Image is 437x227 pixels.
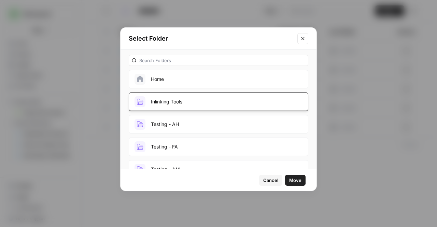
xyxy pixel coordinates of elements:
input: Search Folders [139,57,305,64]
button: Testing - AM [129,160,308,179]
button: Testing - FA [129,138,308,156]
button: Move [285,175,306,186]
span: Move [289,177,301,184]
button: Home [129,70,308,88]
button: Inlinking Tools [129,93,308,111]
button: Cancel [259,175,282,186]
span: Cancel [263,177,278,184]
button: Close modal [297,33,308,44]
h2: Select Folder [129,34,293,43]
button: Testing - AH [129,115,308,133]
